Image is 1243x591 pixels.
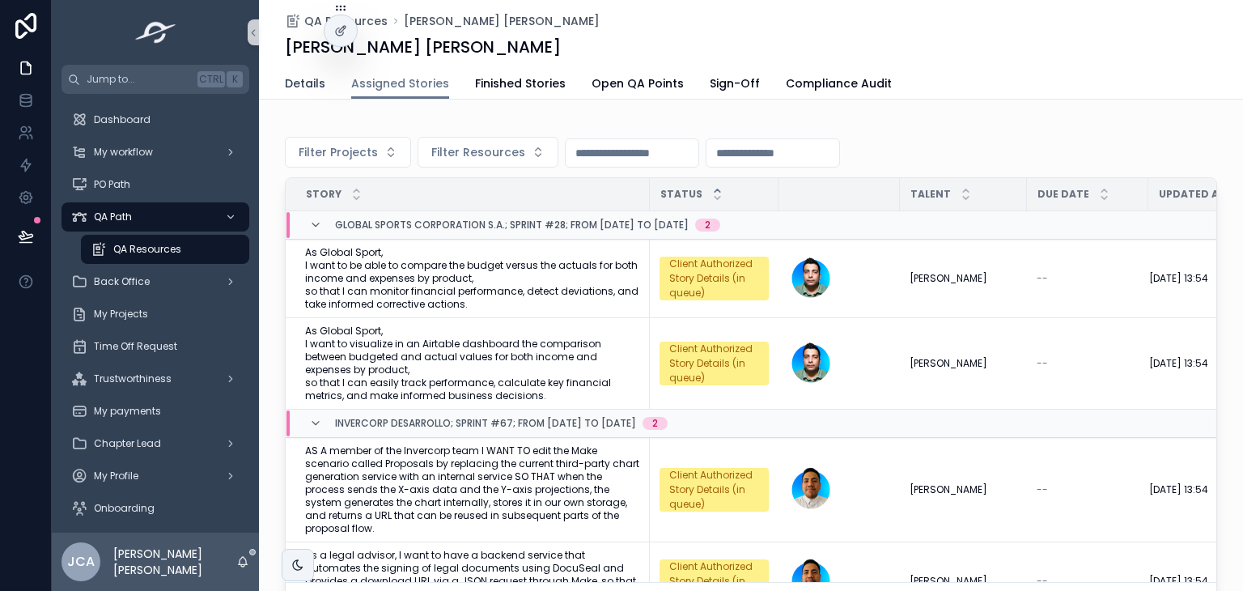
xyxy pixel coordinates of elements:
span: My payments [94,405,161,418]
span: Invercorp Desarrollo; Sprint #67; From [DATE] to [DATE] [335,417,636,430]
span: My Projects [94,308,148,321]
span: Onboarding [94,502,155,515]
a: Details [285,69,325,101]
span: Jump to... [87,73,191,86]
span: Sign-Off [710,75,760,91]
button: Select Button [285,137,411,168]
span: JCA [67,552,95,572]
a: Dashboard [62,105,249,134]
span: [DATE] 13:54 [1149,483,1208,496]
a: Back Office [62,267,249,296]
div: Client Authorized Story Details (in queue) [669,257,759,300]
div: 2 [652,417,658,430]
button: Select Button [418,137,558,168]
div: Client Authorized Story Details (in queue) [669,342,759,385]
a: -- [1037,272,1139,285]
span: Filter Projects [299,144,378,160]
a: [PERSON_NAME] [910,357,1017,370]
button: Jump to...CtrlK [62,65,249,94]
span: Details [285,75,325,91]
span: Story [306,188,342,201]
span: -- [1037,357,1048,370]
a: Time Off Request [62,332,249,361]
a: QA Resources [285,13,388,29]
span: Finished Stories [475,75,566,91]
a: Open QA Points [592,69,684,101]
div: scrollable content [52,94,259,533]
span: [DATE] 13:54 [1149,575,1208,588]
span: Status [660,188,702,201]
a: Client Authorized Story Details (in queue) [660,257,769,300]
span: -- [1037,483,1048,496]
span: [PERSON_NAME] [910,272,987,285]
span: Due Date [1037,188,1089,201]
h1: [PERSON_NAME] [PERSON_NAME] [285,36,561,58]
span: [PERSON_NAME] [910,483,987,496]
span: PO Path [94,178,130,191]
a: As Global Sport, I want to visualize in an Airtable dashboard the comparison between budgeted and... [305,325,640,402]
a: -- [1037,575,1139,588]
span: Chapter Lead [94,437,161,450]
span: QA Resources [304,13,388,29]
a: Trustworthiness [62,364,249,393]
a: [PERSON_NAME] [910,272,1017,285]
span: Dashboard [94,113,151,126]
span: My workflow [94,146,153,159]
a: -- [1037,357,1139,370]
span: [DATE] 13:54 [1149,272,1208,285]
a: [PERSON_NAME] [PERSON_NAME] [404,13,600,29]
a: Assigned Stories [351,69,449,100]
p: [PERSON_NAME] [PERSON_NAME] [113,546,236,578]
a: Chapter Lead [62,429,249,458]
a: PO Path [62,170,249,199]
span: QA Path [94,210,132,223]
span: Global Sports Corporation S.A.; Sprint #28; From [DATE] to [DATE] [335,219,689,232]
a: Compliance Audit [786,69,892,101]
a: As Global Sport, I want to be able to compare the budget versus the actuals for both income and e... [305,246,640,311]
span: [DATE] 13:54 [1149,357,1208,370]
div: Client Authorized Story Details (in queue) [669,468,759,512]
span: Back Office [94,275,150,288]
a: -- [1037,483,1139,496]
span: Time Off Request [94,340,177,353]
a: QA Path [62,202,249,232]
a: Sign-Off [710,69,760,101]
a: My Profile [62,461,249,491]
a: QA Resources [81,235,249,264]
a: [PERSON_NAME] [910,483,1017,496]
a: My payments [62,397,249,426]
span: Filter Resources [431,144,525,160]
span: K [228,73,241,86]
div: 2 [705,219,711,232]
span: [PERSON_NAME] [910,575,987,588]
span: [PERSON_NAME] [910,357,987,370]
span: My Profile [94,470,138,483]
a: My Projects [62,300,249,329]
a: My workflow [62,138,249,167]
a: [PERSON_NAME] [910,575,1017,588]
span: Ctrl [197,71,225,87]
span: QA Resources [113,243,181,256]
a: AS A member of the Invercorp team I WANT TO edit the Make scenario called Proposals by replacing ... [305,444,640,535]
span: Assigned Stories [351,75,449,91]
a: Onboarding [62,494,249,523]
span: Trustworthiness [94,372,172,385]
span: Updated at [1159,188,1226,201]
span: -- [1037,272,1048,285]
img: App logo [130,19,181,45]
a: Finished Stories [475,69,566,101]
span: Talent [910,188,951,201]
a: Client Authorized Story Details (in queue) [660,468,769,512]
span: Open QA Points [592,75,684,91]
a: Client Authorized Story Details (in queue) [660,342,769,385]
span: -- [1037,575,1048,588]
span: Compliance Audit [786,75,892,91]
